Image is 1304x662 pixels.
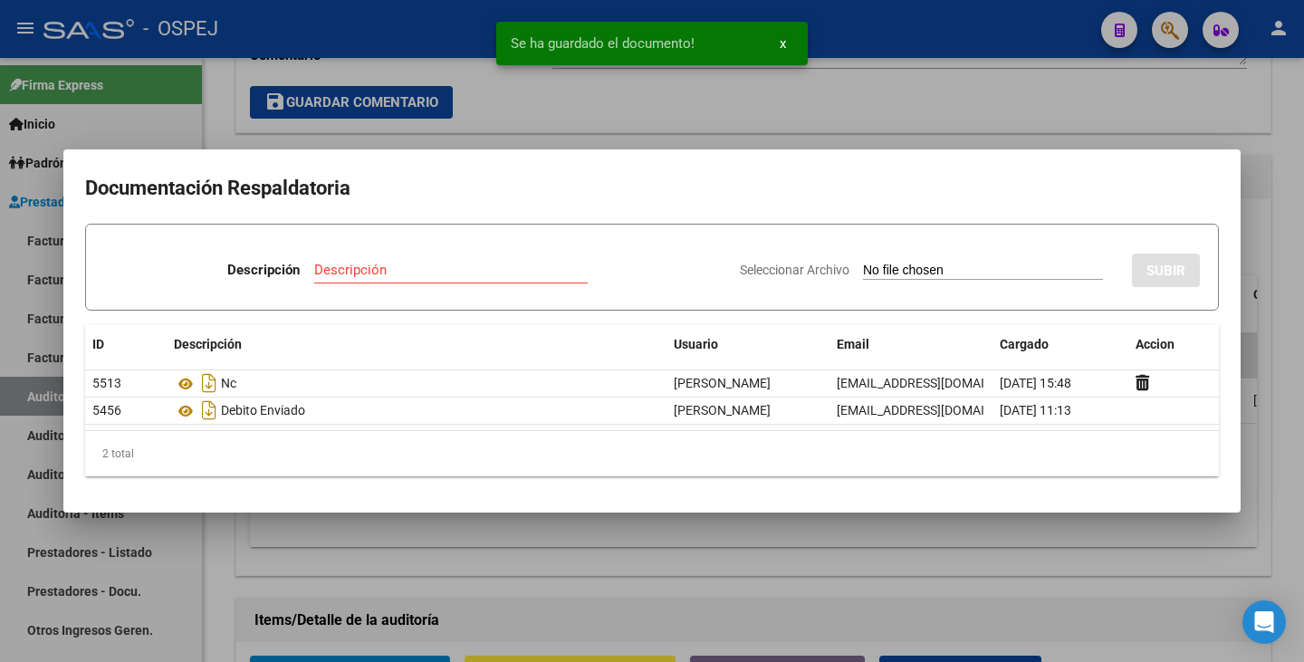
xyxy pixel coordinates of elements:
[1000,337,1049,351] span: Cargado
[197,396,221,425] i: Descargar documento
[511,34,695,53] span: Se ha guardado el documento!
[1128,325,1219,364] datatable-header-cell: Accion
[837,403,1038,417] span: [EMAIL_ADDRESS][DOMAIN_NAME]
[174,369,659,398] div: Nc
[666,325,829,364] datatable-header-cell: Usuario
[829,325,992,364] datatable-header-cell: Email
[197,369,221,398] i: Descargar documento
[85,431,1219,476] div: 2 total
[85,325,167,364] datatable-header-cell: ID
[837,337,869,351] span: Email
[174,337,242,351] span: Descripción
[92,376,121,390] span: 5513
[174,396,659,425] div: Debito Enviado
[1242,600,1286,644] div: Open Intercom Messenger
[167,325,666,364] datatable-header-cell: Descripción
[92,337,104,351] span: ID
[674,376,771,390] span: [PERSON_NAME]
[1132,254,1200,287] button: SUBIR
[227,260,300,281] p: Descripción
[674,337,718,351] span: Usuario
[765,27,801,60] button: x
[1000,403,1071,417] span: [DATE] 11:13
[837,376,1038,390] span: [EMAIL_ADDRESS][DOMAIN_NAME]
[1136,337,1175,351] span: Accion
[1000,376,1071,390] span: [DATE] 15:48
[674,403,771,417] span: [PERSON_NAME]
[85,171,1219,206] h2: Documentación Respaldatoria
[740,263,849,277] span: Seleccionar Archivo
[780,35,786,52] span: x
[1146,263,1185,279] span: SUBIR
[92,403,121,417] span: 5456
[992,325,1128,364] datatable-header-cell: Cargado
